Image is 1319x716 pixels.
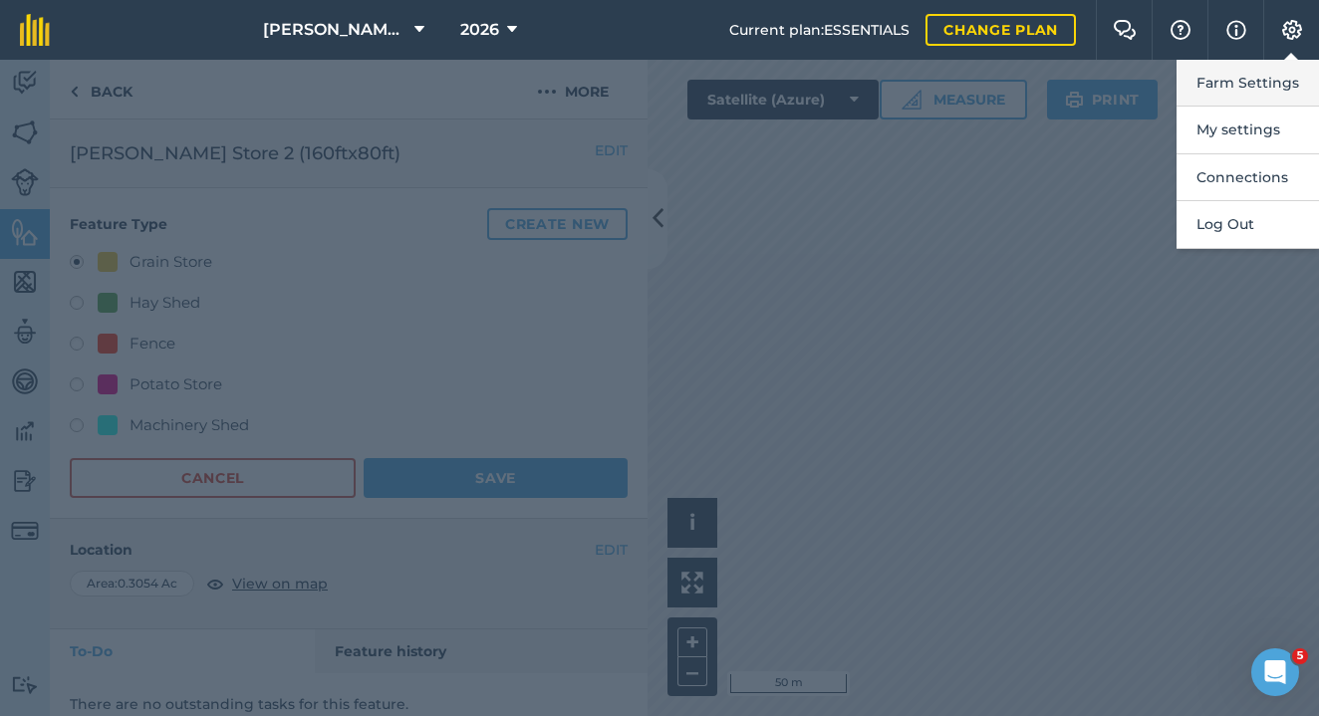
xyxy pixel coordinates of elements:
img: fieldmargin Logo [20,14,50,46]
img: svg+xml;base64,PHN2ZyB4bWxucz0iaHR0cDovL3d3dy53My5vcmcvMjAwMC9zdmciIHdpZHRoPSIxNyIgaGVpZ2h0PSIxNy... [1226,18,1246,42]
button: Farm Settings [1177,60,1319,107]
button: Connections [1177,154,1319,201]
img: A cog icon [1280,20,1304,40]
img: Two speech bubbles overlapping with the left bubble in the forefront [1113,20,1137,40]
span: Current plan : ESSENTIALS [729,19,910,41]
span: 2026 [460,18,499,42]
a: Change plan [925,14,1076,46]
iframe: Intercom live chat [1251,648,1299,696]
span: [PERSON_NAME] Farm Partnership [263,18,406,42]
button: Log Out [1177,201,1319,248]
button: My settings [1177,107,1319,153]
span: 5 [1292,648,1308,664]
img: A question mark icon [1169,20,1192,40]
